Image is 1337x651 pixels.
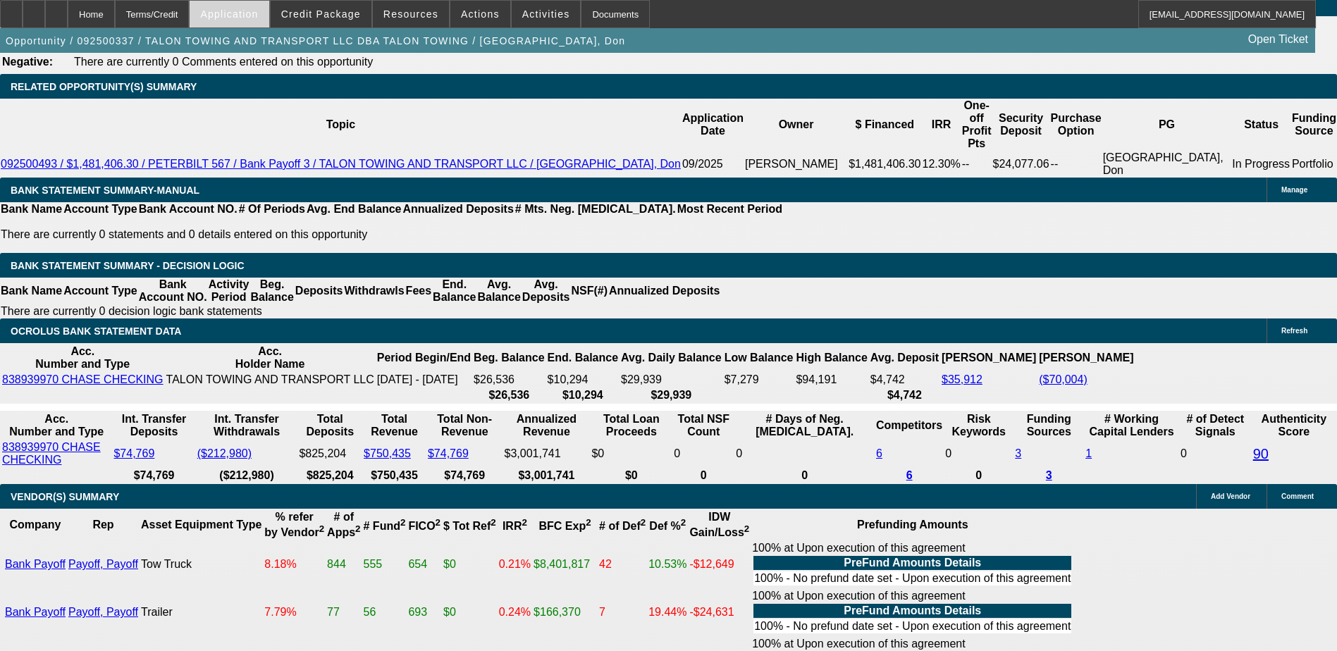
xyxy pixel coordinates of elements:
[443,520,496,532] b: $ Tot Ref
[92,519,113,531] b: Rep
[1015,447,1021,459] a: 3
[11,81,197,92] span: RELATED OPPORTUNITY(S) SUMMARY
[11,185,199,196] span: BANK STATEMENT SUMMARY-MANUAL
[1281,492,1314,500] span: Comment
[735,412,874,439] th: # Days of Neg. [MEDICAL_DATA].
[942,373,982,385] a: $35,912
[1085,412,1178,439] th: # Working Capital Lenders
[848,151,921,178] td: $1,481,406.30
[961,151,992,178] td: --
[427,469,503,483] th: $74,769
[921,151,961,178] td: 12.30%
[68,558,138,570] a: Payoff, Payoff
[547,345,619,371] th: End. Balance
[408,520,440,532] b: FICO
[641,517,646,528] sup: 2
[735,440,874,467] td: 0
[400,517,405,528] sup: 2
[744,151,848,178] td: [PERSON_NAME]
[649,520,686,532] b: Def %
[5,558,66,570] a: Bank Payoff
[68,606,138,618] a: Payoff, Payoff
[343,278,405,304] th: Withdrawls
[1,158,681,170] a: 092500493 / $1,481,406.30 / PETERBILT 567 / Bank Payoff 3 / TALON TOWING AND TRANSPORT LLC / [GEO...
[327,511,360,538] b: # of Apps
[512,1,581,27] button: Activities
[1252,412,1336,439] th: Authenticity Score
[620,388,722,402] th: $29,939
[921,99,961,151] th: IRR
[208,278,250,304] th: Activity Period
[407,541,441,588] td: 654
[504,469,590,483] th: $3,001,741
[450,1,510,27] button: Actions
[11,325,181,337] span: OCROLUS BANK STATEMENT DATA
[598,589,646,635] td: 7
[539,520,591,532] b: BFC Exp
[166,345,375,371] th: Acc. Holder Name
[63,278,138,304] th: Account Type
[364,520,406,532] b: # Fund
[197,469,297,483] th: ($212,980)
[533,541,597,588] td: $8,401,817
[197,447,252,459] a: ($212,980)
[570,278,608,304] th: NSF(#)
[141,519,261,531] b: Asset Equipment Type
[10,519,61,531] b: Company
[753,619,1071,633] td: 100% - No prefund date set - Upon execution of this agreement
[677,202,783,216] th: Most Recent Period
[363,589,407,635] td: 56
[443,541,497,588] td: $0
[944,469,1013,483] th: 0
[522,517,526,528] sup: 2
[961,99,992,151] th: One-off Profit Pts
[591,412,672,439] th: Total Loan Proceeds
[724,373,794,387] td: $7,279
[1046,469,1052,481] a: 3
[795,373,868,387] td: $94,191
[673,440,734,467] td: 0
[427,412,503,439] th: Total Non-Revenue
[744,523,749,534] sup: 2
[140,589,262,635] td: Trailer
[752,590,1073,635] div: 100% at Upon execution of this agreement
[648,541,687,588] td: 10.53%
[197,412,297,439] th: Int. Transfer Withdrawals
[264,511,324,538] b: % refer by Vendor
[249,278,294,304] th: Beg. Balance
[113,412,195,439] th: Int. Transfer Deposits
[844,557,981,569] b: PreFund Amounts Details
[673,412,734,439] th: Sum of the Total NSF Count and Total Overdraft Fee Count from Ocrolus
[876,447,882,459] a: 6
[689,589,750,635] td: -$24,631
[620,345,722,371] th: Avg. Daily Balance
[383,8,438,20] span: Resources
[906,469,913,481] a: 6
[2,373,164,385] a: 838939970 CHASE CHECKING
[6,35,625,46] span: Opportunity / 092500337 / TALON TOWING AND TRANSPORT LLC DBA TALON TOWING / [GEOGRAPHIC_DATA], Don
[74,56,373,68] span: There are currently 0 Comments entered on this opportunity
[504,412,590,439] th: Annualized Revenue
[298,412,362,439] th: Total Deposits
[547,373,619,387] td: $10,294
[744,99,848,151] th: Owner
[1102,151,1232,178] td: [GEOGRAPHIC_DATA], Don
[376,345,472,371] th: Period Begin/End
[295,278,344,304] th: Deposits
[1102,99,1232,151] th: PG
[436,517,440,528] sup: 2
[992,99,1050,151] th: Security Deposit
[522,8,570,20] span: Activities
[363,469,426,483] th: $750,435
[363,412,426,439] th: Total Revenue
[113,447,154,459] a: $74,769
[591,440,672,467] td: $0
[2,441,101,466] a: 838939970 CHASE CHECKING
[1,345,164,371] th: Acc. Number and Type
[620,373,722,387] td: $29,939
[113,469,195,483] th: $74,769
[944,440,1013,467] td: 0
[1050,151,1102,178] td: --
[11,260,245,271] span: Bank Statement Summary - Decision Logic
[373,1,449,27] button: Resources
